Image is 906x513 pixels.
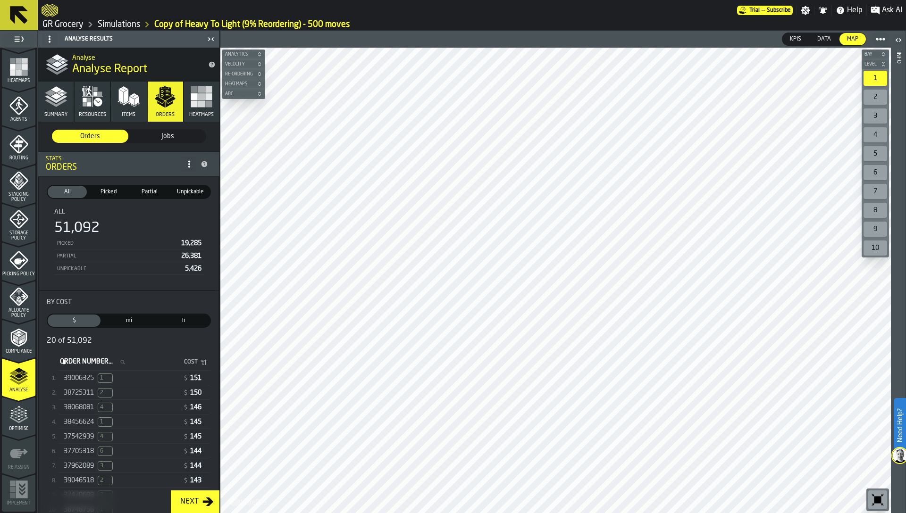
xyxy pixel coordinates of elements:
[862,69,889,88] div: button-toolbar-undefined
[190,375,203,381] span: 151
[98,403,113,412] span: Unpickable Lines
[2,281,35,319] li: menu Allocate Policy
[51,129,129,143] label: button-switch-multi-Orders
[42,19,84,30] a: link-to-/wh/i/e451d98b-95f6-4604-91ff-c80219f9c36d
[50,316,99,325] span: $
[64,433,94,440] span: 37542939
[2,49,35,87] li: menu Heatmaps
[58,371,211,385] div: StatList-item-[object Object]
[891,31,906,513] header: Info
[54,249,203,262] div: StatList-item-Partial
[102,314,155,327] div: thumb
[862,144,889,163] div: button-toolbar-undefined
[171,490,219,513] button: button-Next
[184,405,187,411] span: $
[54,262,203,275] div: StatList-item-Unpickable
[98,461,113,471] span: Unpickable Lines
[64,477,94,484] span: 39046518
[749,7,760,14] span: Trial
[64,374,94,382] span: 39006325
[222,59,265,69] button: button-
[46,162,182,173] div: Orders
[223,62,255,67] span: Velocity
[814,6,831,15] label: button-toggle-Notifications
[862,201,889,220] div: button-toolbar-undefined
[862,107,889,125] div: button-toolbar-undefined
[42,2,58,19] a: logo-header
[864,127,887,142] div: 4
[864,165,887,180] div: 6
[129,185,170,199] label: button-switch-multi-Partial (26,381)
[40,32,204,47] div: Analyse Results
[2,242,35,280] li: menu Picking Policy
[862,88,889,107] div: button-toolbar-undefined
[2,126,35,164] li: menu Routing
[157,314,210,327] div: thumb
[98,19,140,30] a: link-to-/wh/i/e451d98b-95f6-4604-91ff-c80219f9c36d
[2,308,35,318] span: Allocate Policy
[169,359,198,365] span: Cost
[50,188,85,196] span: All
[2,204,35,241] li: menu Storage Policy
[56,132,125,141] span: Orders
[184,375,187,382] span: $
[58,414,211,429] div: StatList-item-[object Object]
[48,186,87,198] div: thumb
[862,163,889,182] div: button-toolbar-undefined
[843,35,862,43] span: Map
[809,33,839,46] label: button-switch-multi-Data
[189,112,214,118] span: Heatmaps
[64,404,94,411] span: 38068081
[44,112,67,118] span: Summary
[864,90,887,105] div: 2
[2,272,35,277] span: Picking Policy
[190,404,203,411] span: 146
[762,7,765,14] span: —
[56,253,177,259] div: Partial
[2,192,35,202] span: Stacking Policy
[2,426,35,431] span: Optimise
[2,388,35,393] span: Analyse
[810,33,839,45] div: thumb
[864,222,887,237] div: 9
[47,185,88,199] label: button-switch-multi-All (51,092)
[2,10,35,48] li: menu Data Stats
[72,62,147,77] span: Analyse Report
[737,6,793,15] div: Menu Subscription
[91,188,126,196] span: Picked
[184,390,187,397] span: $
[814,35,835,43] span: Data
[156,112,175,118] span: Orders
[47,298,211,306] div: Title
[176,496,202,507] div: Next
[98,432,113,441] span: Unpickable Lines
[797,6,814,15] label: button-toggle-Settings
[64,418,94,426] span: 38456624
[2,33,35,46] label: button-toggle-Toggle Full Menu
[58,400,211,414] div: StatList-item-[object Object]
[2,165,35,203] li: menu Stacking Policy
[98,388,113,397] span: Unpickable Lines
[862,125,889,144] div: button-toolbar-undefined
[58,444,211,458] div: StatList-item-[object Object]
[2,465,35,470] span: Re-assign
[48,314,101,327] div: thumb
[782,33,809,45] div: thumb
[170,185,211,199] label: button-switch-multi-Unpickable (5,426)
[159,316,208,325] span: h
[222,79,265,89] button: button-
[58,356,133,368] input: label
[88,185,129,199] label: button-switch-multi-Picked (19,285)
[54,220,100,237] div: 51,092
[101,314,156,328] label: button-switch-multi-Distance
[2,88,35,125] li: menu Agents
[184,478,187,484] span: $
[782,33,809,46] label: button-switch-multi-KPIs
[223,82,255,87] span: Heatmaps
[79,112,106,118] span: Resources
[58,385,211,400] div: StatList-item-[object Object]
[863,52,879,57] span: Bay
[52,130,128,143] div: thumb
[2,501,35,506] span: Implement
